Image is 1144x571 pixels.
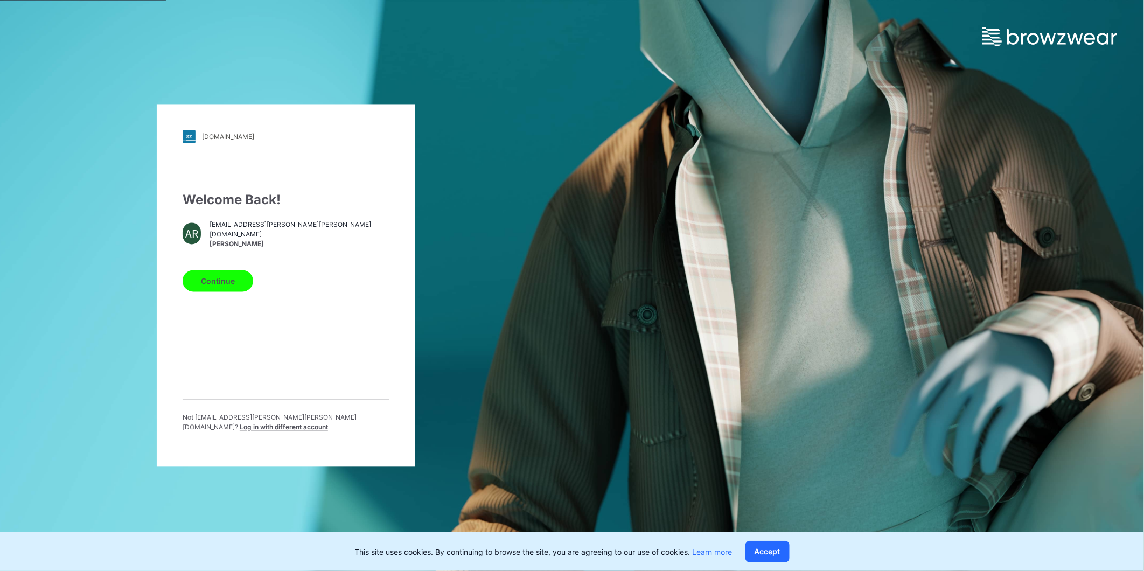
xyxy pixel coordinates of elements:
div: Welcome Back! [183,191,389,210]
img: stylezone-logo.562084cfcfab977791bfbf7441f1a819.svg [183,130,196,143]
button: Accept [745,541,790,562]
span: Log in with different account [240,423,328,431]
div: [DOMAIN_NAME] [202,133,254,141]
a: [DOMAIN_NAME] [183,130,389,143]
span: [EMAIL_ADDRESS][PERSON_NAME][PERSON_NAME][DOMAIN_NAME] [210,220,389,239]
a: Learn more [693,547,733,556]
p: This site uses cookies. By continuing to browse the site, you are agreeing to our use of cookies. [355,546,733,558]
button: Continue [183,270,253,292]
p: Not [EMAIL_ADDRESS][PERSON_NAME][PERSON_NAME][DOMAIN_NAME] ? [183,413,389,433]
div: AR [183,223,201,245]
span: [PERSON_NAME] [210,239,389,249]
img: browzwear-logo.e42bd6dac1945053ebaf764b6aa21510.svg [982,27,1117,46]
